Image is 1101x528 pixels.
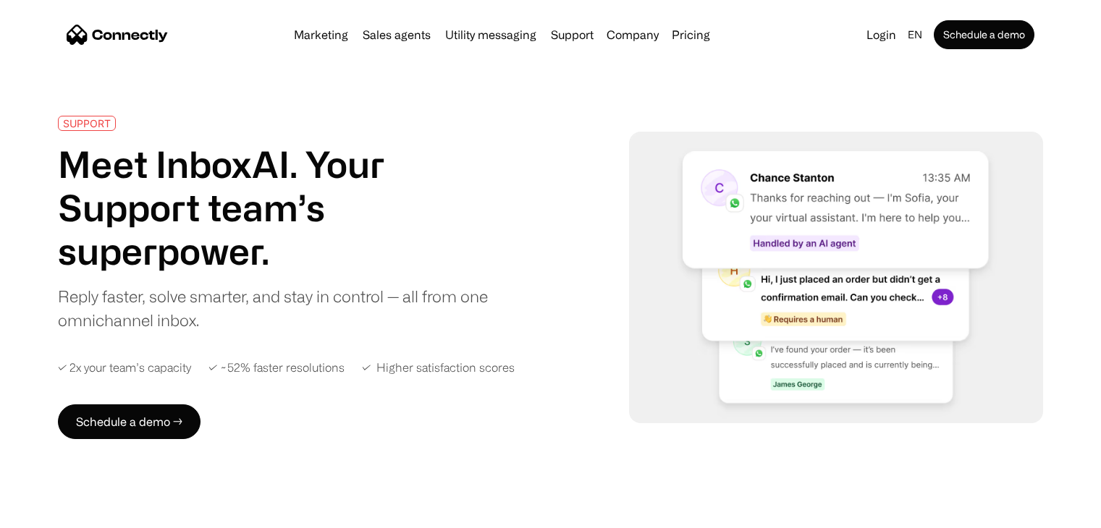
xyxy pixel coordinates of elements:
a: Schedule a demo → [58,404,201,439]
a: Login [861,25,902,45]
div: ✓ Higher satisfaction scores [362,361,515,375]
a: Sales agents [357,29,436,41]
div: SUPPORT [63,118,111,129]
a: home [67,24,168,46]
div: Company [602,25,663,45]
div: ✓ ~52% faster resolutions [208,361,345,375]
div: ✓ 2x your team’s capacity [58,361,191,375]
a: Schedule a demo [934,20,1034,49]
div: Reply faster, solve smarter, and stay in control — all from one omnichannel inbox. [58,284,498,332]
a: Support [545,29,599,41]
ul: Language list [29,503,87,523]
div: Company [607,25,659,45]
aside: Language selected: English [14,501,87,523]
a: Marketing [288,29,354,41]
div: en [902,25,931,45]
a: Pricing [666,29,716,41]
div: en [908,25,922,45]
a: Utility messaging [439,29,542,41]
h1: Meet InboxAI. Your Support team’s superpower. [58,142,498,273]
